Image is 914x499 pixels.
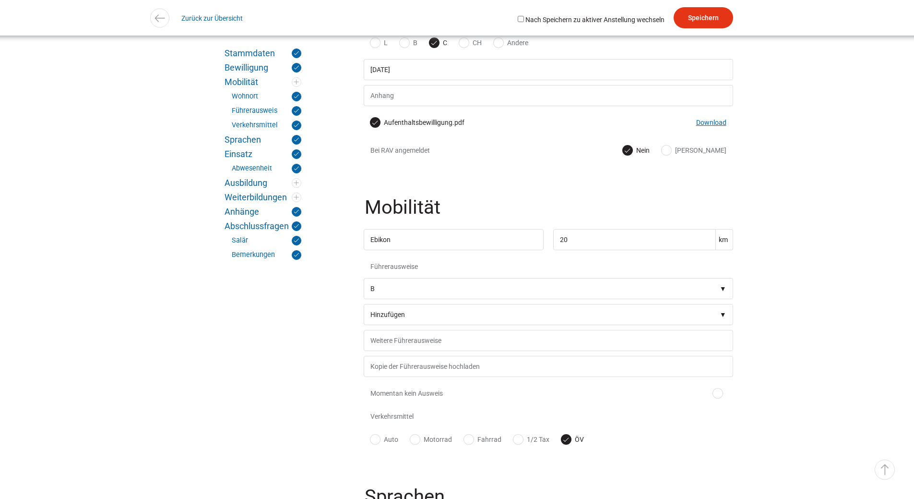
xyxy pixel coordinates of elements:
a: Sprachen [225,135,301,145]
span: Verkehrsmittel [370,412,488,421]
label: Andere [494,38,528,48]
span: Bei RAV angemeldet [370,146,488,155]
a: Weiterbildungen [225,193,301,202]
a: Abschlussfragen [225,221,301,231]
input: Bewilligung gültig bis [364,59,733,80]
span: Momentan kein Ausweis [370,389,488,398]
input: Kopie der Führerausweise hochladen [364,356,733,377]
a: Abwesenheit [232,164,301,173]
a: Wohnort [232,92,301,101]
label: Motorrad [410,435,452,444]
label: C [429,38,447,48]
a: Stammdaten [225,49,301,58]
img: icon-arrow-left.svg [153,11,166,25]
input: Weitere Führerausweise [364,330,733,351]
a: Salär [232,236,301,245]
label: L [370,38,388,48]
input: Anhang [364,85,733,106]
a: Zurück zur Übersicht [181,7,243,29]
label: [PERSON_NAME] [662,146,726,155]
label: Nein [623,146,650,155]
a: Einsatz [225,149,301,159]
a: Bemerkungen [232,250,301,260]
input: Arbeitsradius [553,229,716,250]
label: B [400,38,417,48]
a: ▵ Nach oben [875,460,895,480]
legend: Mobilität [364,198,735,229]
span: Führerausweise [370,262,488,271]
label: ÖV [561,435,584,444]
span: km [714,229,733,250]
label: 1/2 Tax [513,435,549,444]
input: Wohnort [364,229,544,250]
input: Speichern [674,7,733,28]
label: CH [459,38,482,48]
label: Auto [370,435,398,444]
a: Anhänge [225,207,301,217]
input: Nach Speichern zu aktiver Anstellung wechseln [518,16,524,22]
label: Fahrrad [464,435,501,444]
a: Bewilligung [225,63,301,73]
a: Verkehrsmittel [232,121,301,130]
a: Ausbildung [225,178,301,188]
a: Download [696,119,726,126]
a: Mobilität [225,77,301,87]
label: Nach Speichern zu aktiver Anstellung wechseln [516,14,665,24]
label: eHire_Ramazan Kadriu, Aufenthaltsbewilligung.pdf [370,118,464,127]
a: Führerausweis [232,106,301,116]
